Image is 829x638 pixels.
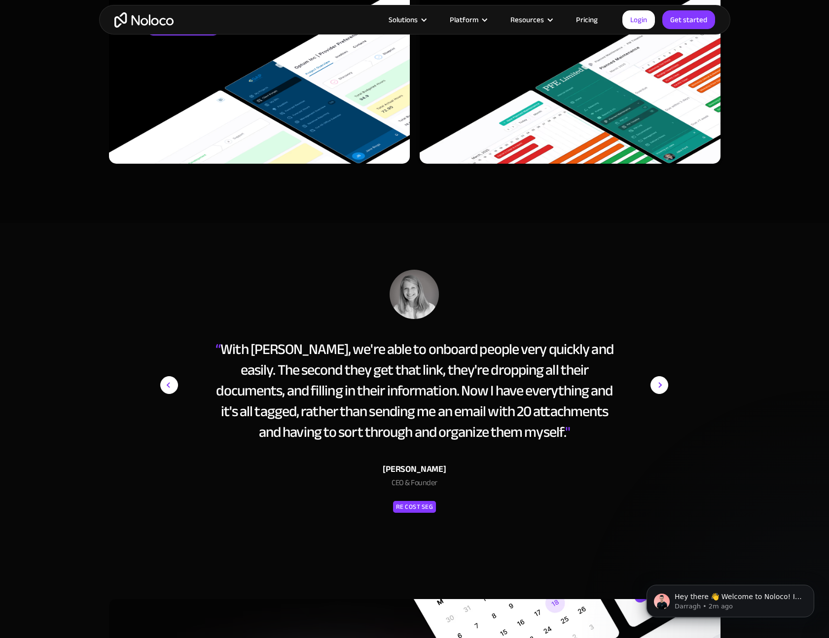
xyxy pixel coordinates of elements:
div: CEO & Founder [213,477,616,494]
div: Resources [510,13,544,26]
div: Solutions [376,13,437,26]
a: home [114,12,174,28]
a: Login [622,10,655,29]
div: [PERSON_NAME] [213,462,616,477]
div: Platform [437,13,498,26]
div: previous slide [160,270,200,535]
a: Get started [662,10,715,29]
span: " [565,418,570,446]
div: With [PERSON_NAME], we're able to onboard people very quickly and easily. The second they get tha... [213,339,616,442]
div: next slide [629,270,668,535]
div: Resources [498,13,564,26]
a: Pricing [564,13,610,26]
div: 1 of 15 [160,270,668,514]
div: Platform [450,13,478,26]
div: carousel [160,270,668,535]
iframe: Intercom notifications message [632,564,829,633]
span: “ [216,335,220,363]
div: RE Cost Seg [396,501,433,513]
div: Solutions [389,13,418,26]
